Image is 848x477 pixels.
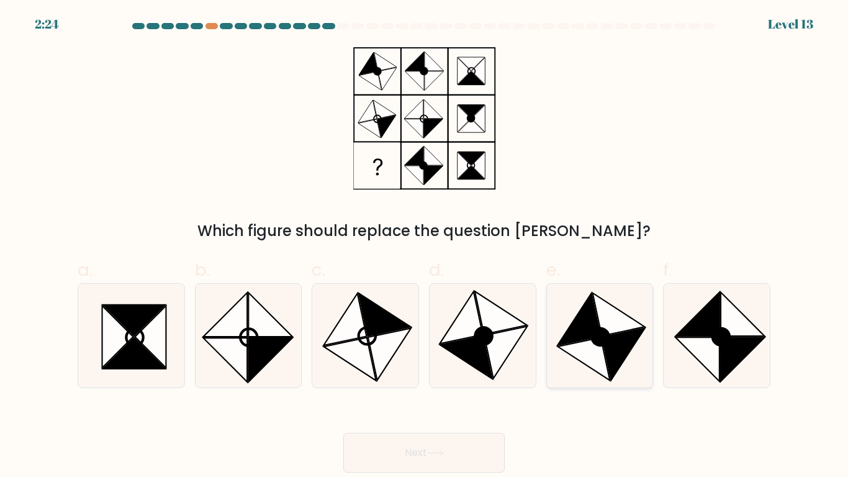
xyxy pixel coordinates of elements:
span: b. [195,258,210,282]
div: Which figure should replace the question [PERSON_NAME]? [85,220,763,242]
div: Level 13 [768,15,813,34]
span: d. [429,258,444,282]
button: Next [343,433,505,473]
span: a. [78,258,92,282]
div: 2:24 [35,15,59,34]
span: c. [312,258,325,282]
span: f. [663,258,672,282]
span: e. [546,258,560,282]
